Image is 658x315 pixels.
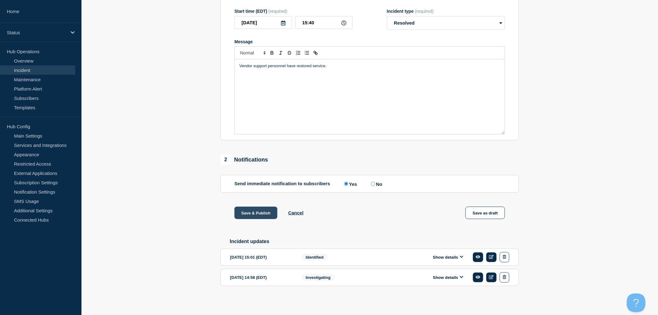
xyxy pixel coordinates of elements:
p: Send immediate notification to subscribers [234,181,330,187]
input: YYYY-MM-DD [234,16,292,29]
span: 2 [220,154,231,165]
button: Toggle bulleted list [303,49,311,57]
button: Save & Publish [234,207,277,219]
button: Toggle strikethrough text [285,49,294,57]
button: Toggle link [311,49,320,57]
div: Send immediate notification to subscribers [234,181,505,187]
input: No [371,182,375,186]
p: Status [7,30,67,35]
input: Yes [344,182,348,186]
div: Message [235,59,505,134]
button: Toggle ordered list [294,49,303,57]
iframe: Help Scout Beacon - Open [627,294,646,312]
label: No [369,181,382,187]
p: Vendor support personnel have restored service. [239,63,500,69]
span: (required) [415,9,434,14]
span: Font size [237,49,268,57]
span: Identified [302,254,328,261]
div: [DATE] 15:01 (EDT) [230,252,292,262]
div: [DATE] 14:58 (EDT) [230,272,292,283]
button: Toggle italic text [276,49,285,57]
div: Start time (EDT) [234,9,353,14]
h2: Incident updates [230,239,519,244]
button: Cancel [288,210,304,215]
button: Save as draft [466,207,505,219]
div: Notifications [220,154,268,165]
button: Toggle bold text [268,49,276,57]
button: Show details [431,255,465,260]
label: Yes [343,181,357,187]
div: Message [234,39,505,44]
input: HH:MM [295,16,353,29]
button: Show details [431,275,465,280]
span: (required) [269,9,288,14]
span: Investigating [302,274,335,281]
div: Incident type [387,9,505,14]
select: Incident type [387,16,505,30]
